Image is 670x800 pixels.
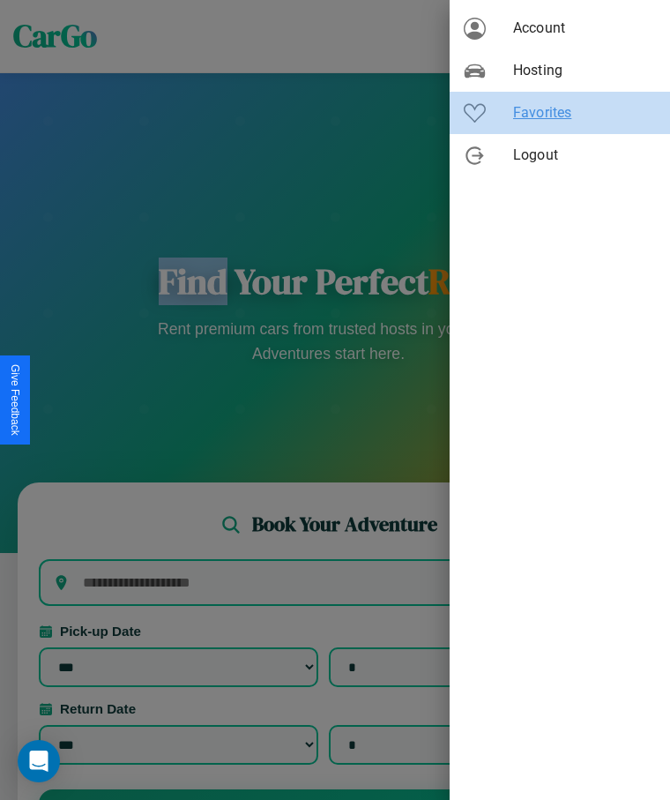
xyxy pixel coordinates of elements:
span: Account [513,18,656,39]
span: Favorites [513,102,656,123]
span: Logout [513,145,656,166]
div: Account [450,7,670,49]
span: Hosting [513,60,656,81]
div: Give Feedback [9,364,21,436]
div: Favorites [450,92,670,134]
div: Open Intercom Messenger [18,740,60,782]
div: Hosting [450,49,670,92]
div: Logout [450,134,670,176]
